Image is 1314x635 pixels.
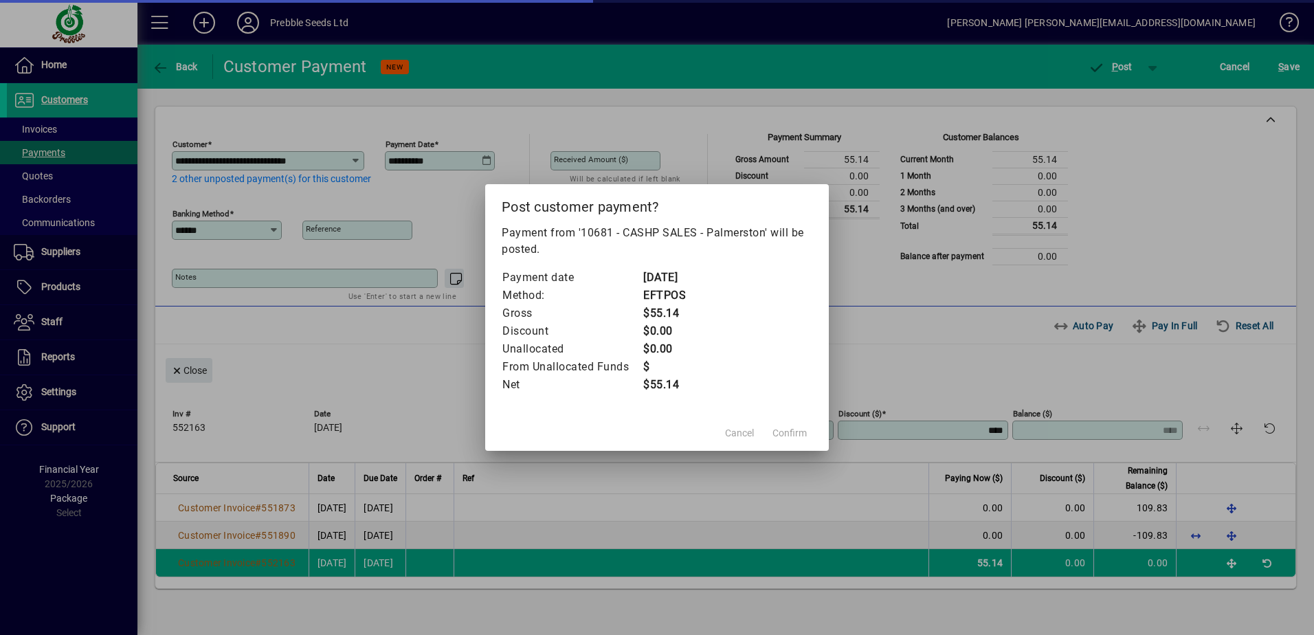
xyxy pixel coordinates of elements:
td: [DATE] [643,269,698,287]
td: $55.14 [643,304,698,322]
td: Payment date [502,269,643,287]
td: Net [502,376,643,394]
td: $0.00 [643,322,698,340]
td: Method: [502,287,643,304]
td: Unallocated [502,340,643,358]
td: $55.14 [643,376,698,394]
td: $ [643,358,698,376]
td: EFTPOS [643,287,698,304]
td: From Unallocated Funds [502,358,643,376]
h2: Post customer payment? [485,184,829,224]
p: Payment from '10681 - CASHP SALES - Palmerston' will be posted. [502,225,812,258]
td: Gross [502,304,643,322]
td: Discount [502,322,643,340]
td: $0.00 [643,340,698,358]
